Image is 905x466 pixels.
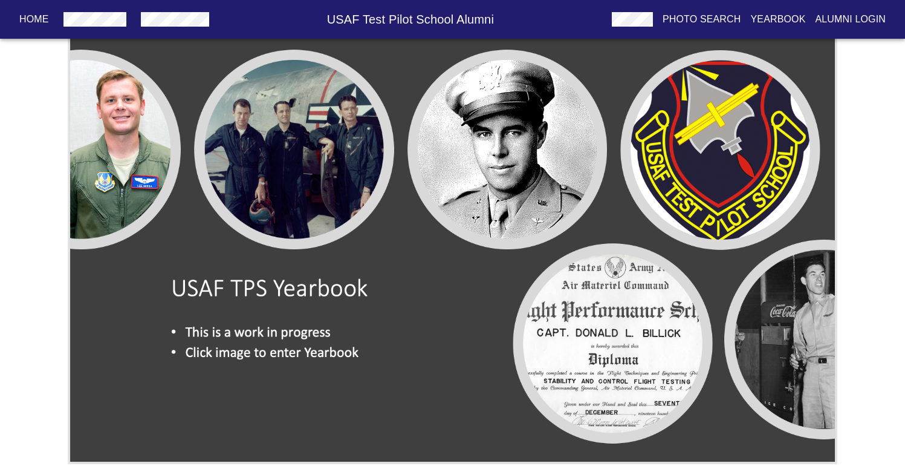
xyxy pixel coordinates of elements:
p: Photo Search [663,12,741,27]
button: Photo Search [658,8,746,30]
p: Alumni Login [816,12,886,27]
button: Alumni Login [811,8,891,30]
p: Home [19,12,49,27]
p: Yearbook [750,12,805,27]
img: yearbook-collage [68,29,837,464]
button: Home [15,8,54,30]
button: Yearbook [745,8,810,30]
h6: USAF Test Pilot School Alumni [214,10,607,29]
